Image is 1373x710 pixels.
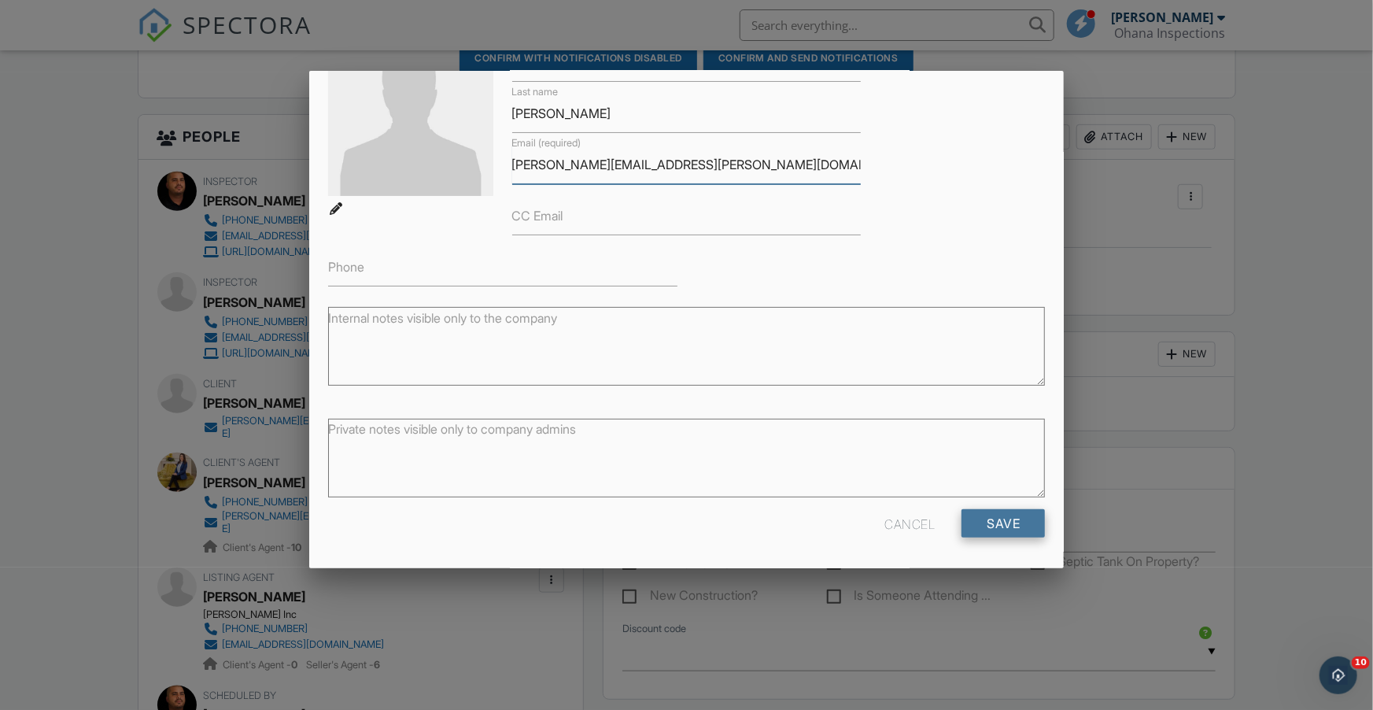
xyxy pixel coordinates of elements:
div: Cancel [884,509,935,538]
label: Email (required) [512,136,581,150]
label: Private notes visible only to company admins [328,420,576,438]
input: Save [961,509,1045,538]
label: Internal notes visible only to the company [328,309,557,327]
label: Phone [328,258,364,275]
label: Last name [512,85,559,99]
img: default-user-f0147aede5fd5fa78ca7ade42f37bd4542148d508eef1c3d3ea960f66861d68b.jpg [328,31,493,196]
label: CC Email [512,207,563,224]
iframe: Intercom live chat [1319,656,1357,694]
span: 10 [1352,656,1370,669]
